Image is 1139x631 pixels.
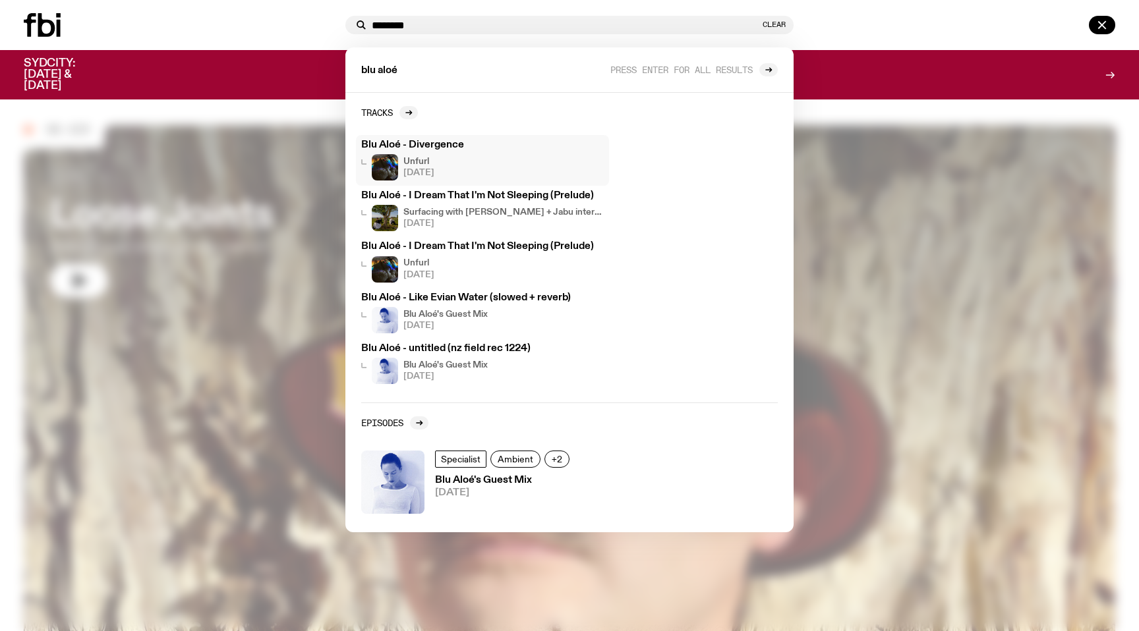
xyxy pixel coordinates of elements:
[763,21,786,28] button: Clear
[361,107,393,117] h2: Tracks
[356,135,609,186] a: Blu Aloé - DivergenceA piece of fabric is pierced by sewing pins with different coloured heads, a...
[403,271,434,279] span: [DATE]
[403,310,488,319] h4: Blu Aloé's Guest Mix
[403,321,488,330] span: [DATE]
[403,372,488,381] span: [DATE]
[435,476,573,485] h3: Blu Aloé's Guest Mix
[361,140,604,150] h3: Blu Aloé - Divergence
[610,65,753,74] span: Press enter for all results
[356,445,783,519] a: SpecialistAmbient+2Blu Aloé's Guest Mix[DATE]
[356,288,609,339] a: Blu Aloé - Like Evian Water (slowed + reverb)Blu Aloé's Guest Mix[DATE]
[361,416,428,429] a: Episodes
[403,169,434,177] span: [DATE]
[361,191,604,201] h3: Blu Aloé - I Dream That I'm Not Sleeping (Prelude)
[356,339,609,389] a: Blu Aloé - untitled (nz field rec 1224)Blu Aloé's Guest Mix[DATE]
[610,63,778,76] a: Press enter for all results
[361,418,403,427] h2: Episodes
[372,256,398,283] img: A piece of fabric is pierced by sewing pins with different coloured heads, a rainbow light is cas...
[361,344,604,354] h3: Blu Aloé - untitled (nz field rec 1224)
[356,186,609,236] a: Blu Aloé - I Dream That I'm Not Sleeping (Prelude)Surfacing with [PERSON_NAME] + Jabu interview[D...
[361,66,397,76] span: blu aloé
[403,208,604,217] h4: Surfacing with [PERSON_NAME] + Jabu interview
[403,219,604,228] span: [DATE]
[403,259,434,267] h4: Unfurl
[435,488,573,498] span: [DATE]
[361,242,604,252] h3: Blu Aloé - I Dream That I'm Not Sleeping (Prelude)
[403,361,488,370] h4: Blu Aloé's Guest Mix
[361,106,418,119] a: Tracks
[372,154,398,180] img: A piece of fabric is pierced by sewing pins with different coloured heads, a rainbow light is cas...
[403,157,434,166] h4: Unfurl
[361,293,604,303] h3: Blu Aloé - Like Evian Water (slowed + reverb)
[24,58,108,92] h3: SYDCITY: [DATE] & [DATE]
[356,236,609,287] a: Blu Aloé - I Dream That I'm Not Sleeping (Prelude)A piece of fabric is pierced by sewing pins wit...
